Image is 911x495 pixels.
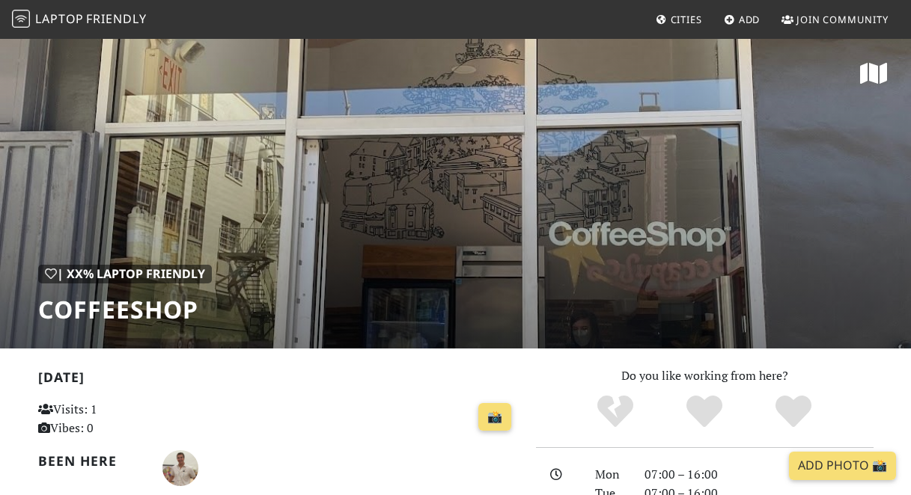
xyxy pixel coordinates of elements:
[38,400,186,438] p: Visits: 1 Vibes: 0
[86,10,146,27] span: Friendly
[796,13,889,26] span: Join Community
[478,403,511,431] a: 📸
[12,7,147,33] a: LaptopFriendly LaptopFriendly
[38,453,144,469] h2: Been here
[776,6,895,33] a: Join Community
[718,6,767,33] a: Add
[536,366,874,386] p: Do you like working from here?
[586,465,636,485] div: Mon
[749,393,838,431] div: Definitely!
[789,452,896,480] a: Add Photo 📸
[739,13,761,26] span: Add
[38,369,518,391] h2: [DATE]
[162,458,198,475] span: Kevin Beach
[38,295,212,324] h1: CoffeeShop
[571,393,660,431] div: No
[650,6,708,33] a: Cities
[12,10,30,28] img: LaptopFriendly
[636,465,883,485] div: 07:00 – 16:00
[38,265,212,284] div: | XX% Laptop Friendly
[162,450,198,486] img: 3485-kevin.jpg
[35,10,84,27] span: Laptop
[671,13,702,26] span: Cities
[660,393,749,431] div: Yes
